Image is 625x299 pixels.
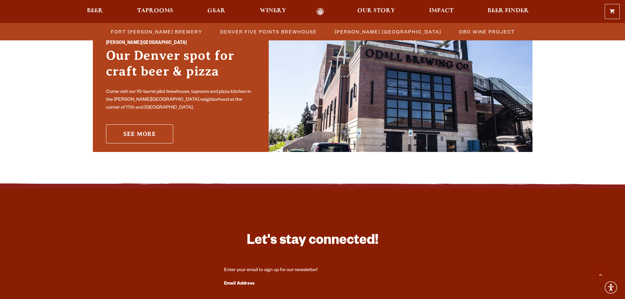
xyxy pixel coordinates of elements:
div: Accessibility Menu [604,280,618,295]
a: Beer Finder [483,8,533,15]
span: OBC Wine Project [459,27,515,36]
img: Sloan’s Lake Brewhouse' [269,31,532,152]
div: Enter your email to sign up for our newsletter! [224,267,401,274]
span: Beer Finder [488,8,529,13]
a: Taprooms [133,8,177,15]
span: Beer [87,8,103,13]
a: Gear [203,8,230,15]
span: Denver Five Points Brewhouse [220,27,317,36]
label: Email Address [224,280,401,288]
span: Taprooms [137,8,173,13]
a: Winery [256,8,290,15]
p: Come visit our 10-barrel pilot brewhouse, taproom and pizza kitchen in the [PERSON_NAME][GEOGRAPH... [106,88,256,112]
h2: [PERSON_NAME][GEOGRAPHIC_DATA] [106,39,256,48]
span: Fort [PERSON_NAME] Brewery [111,27,202,36]
a: Odell Home [308,8,333,15]
a: Fort [PERSON_NAME] Brewery [107,27,206,36]
a: Scroll to top [592,266,609,283]
a: [PERSON_NAME] [GEOGRAPHIC_DATA] [331,27,445,36]
a: See More [106,124,173,143]
a: Beer [83,8,107,15]
a: Denver Five Points Brewhouse [216,27,320,36]
h3: Our Denver spot for craft beer & pizza [106,48,256,86]
span: Our Story [357,8,395,13]
h3: Let's stay connected! [224,232,401,251]
span: Impact [429,8,453,13]
a: Our Story [353,8,399,15]
a: Impact [425,8,458,15]
a: OBC Wine Project [455,27,518,36]
span: Winery [260,8,286,13]
span: [PERSON_NAME] [GEOGRAPHIC_DATA] [335,27,441,36]
span: Gear [207,8,225,13]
